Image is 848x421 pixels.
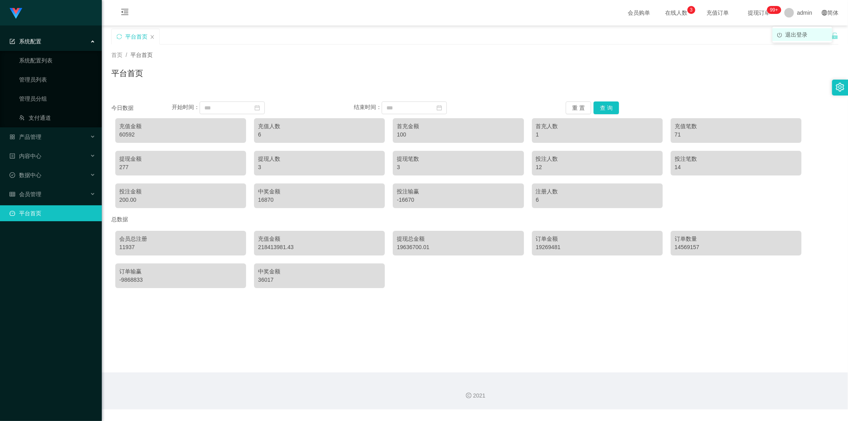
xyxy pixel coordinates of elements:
span: 充值订单 [702,10,733,16]
span: 平台首页 [130,52,153,58]
span: 首页 [111,52,122,58]
button: 查 询 [594,101,619,114]
div: 今日数据 [111,104,172,112]
i: 图标: copyright [466,393,472,398]
div: 中奖金额 [258,267,381,276]
div: 订单金额 [536,235,659,243]
div: 投注金额 [119,187,242,196]
div: 200.00 [119,196,242,204]
div: 会员总注册 [119,235,242,243]
div: 19269481 [536,243,659,251]
i: 图标: sync [116,34,122,39]
div: 218413981.43 [258,243,381,251]
span: 系统配置 [10,38,41,45]
div: 2021 [108,392,842,400]
i: 图标: poweroff [777,33,782,37]
div: 12 [536,163,659,172]
p: 3 [690,6,693,14]
div: 投注笔数 [675,155,798,163]
i: 图标: global [822,10,827,16]
i: 图标: close [150,35,155,39]
div: -16670 [397,196,520,204]
i: 图标: unlock [831,32,838,39]
div: 6 [536,196,659,204]
span: 提现订单 [744,10,774,16]
div: 订单输赢 [119,267,242,276]
div: 充值人数 [258,122,381,131]
div: 提现金额 [119,155,242,163]
div: 3 [258,163,381,172]
div: 充值金额 [258,235,381,243]
div: 14 [675,163,798,172]
i: 图标: form [10,39,15,44]
div: 11937 [119,243,242,251]
div: 总数据 [111,212,838,227]
div: 6 [258,131,381,139]
span: 产品管理 [10,134,41,140]
div: 平台首页 [125,29,147,44]
i: 图标: profile [10,153,15,159]
div: 提现人数 [258,155,381,163]
span: 在线人数 [661,10,691,16]
a: 管理员列表 [19,72,95,88]
i: 图标: table [10,191,15,197]
div: 提现笔数 [397,155,520,163]
div: 3 [397,163,520,172]
div: 277 [119,163,242,172]
span: / [126,52,127,58]
a: 图标: dashboard平台首页 [10,205,95,221]
div: 1 [536,131,659,139]
i: 图标: calendar [254,105,260,111]
span: 内容中心 [10,153,41,159]
i: 图标: setting [836,83,844,92]
div: 投注人数 [536,155,659,163]
i: 图标: menu-fold [111,0,138,26]
span: 数据中心 [10,172,41,178]
sup: 1158 [767,6,781,14]
div: 注册人数 [536,187,659,196]
div: 充值笔数 [675,122,798,131]
div: 充值金额 [119,122,242,131]
i: 图标: check-circle-o [10,172,15,178]
button: 重 置 [566,101,591,114]
div: 订单数量 [675,235,798,243]
div: 首充金额 [397,122,520,131]
img: logo.9652507e.png [10,8,22,19]
div: 19636700.01 [397,243,520,251]
div: 提现总金额 [397,235,520,243]
span: 退出登录 [785,31,807,38]
div: -9868833 [119,276,242,284]
div: 14569157 [675,243,798,251]
sup: 3 [687,6,695,14]
div: 60592 [119,131,242,139]
div: 首充人数 [536,122,659,131]
span: 开始时间： [172,104,200,111]
h1: 平台首页 [111,67,143,79]
div: 中奖金额 [258,187,381,196]
span: 会员管理 [10,191,41,197]
i: 图标: appstore-o [10,134,15,140]
div: 36017 [258,276,381,284]
a: 管理员分组 [19,91,95,107]
div: 16870 [258,196,381,204]
a: 系统配置列表 [19,53,95,68]
span: 结束时间： [354,104,382,111]
div: 投注输赢 [397,187,520,196]
a: 图标: usergroup-add-o支付通道 [19,110,95,126]
div: 71 [675,131,798,139]
div: 100 [397,131,520,139]
i: 图标: calendar [437,105,442,111]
